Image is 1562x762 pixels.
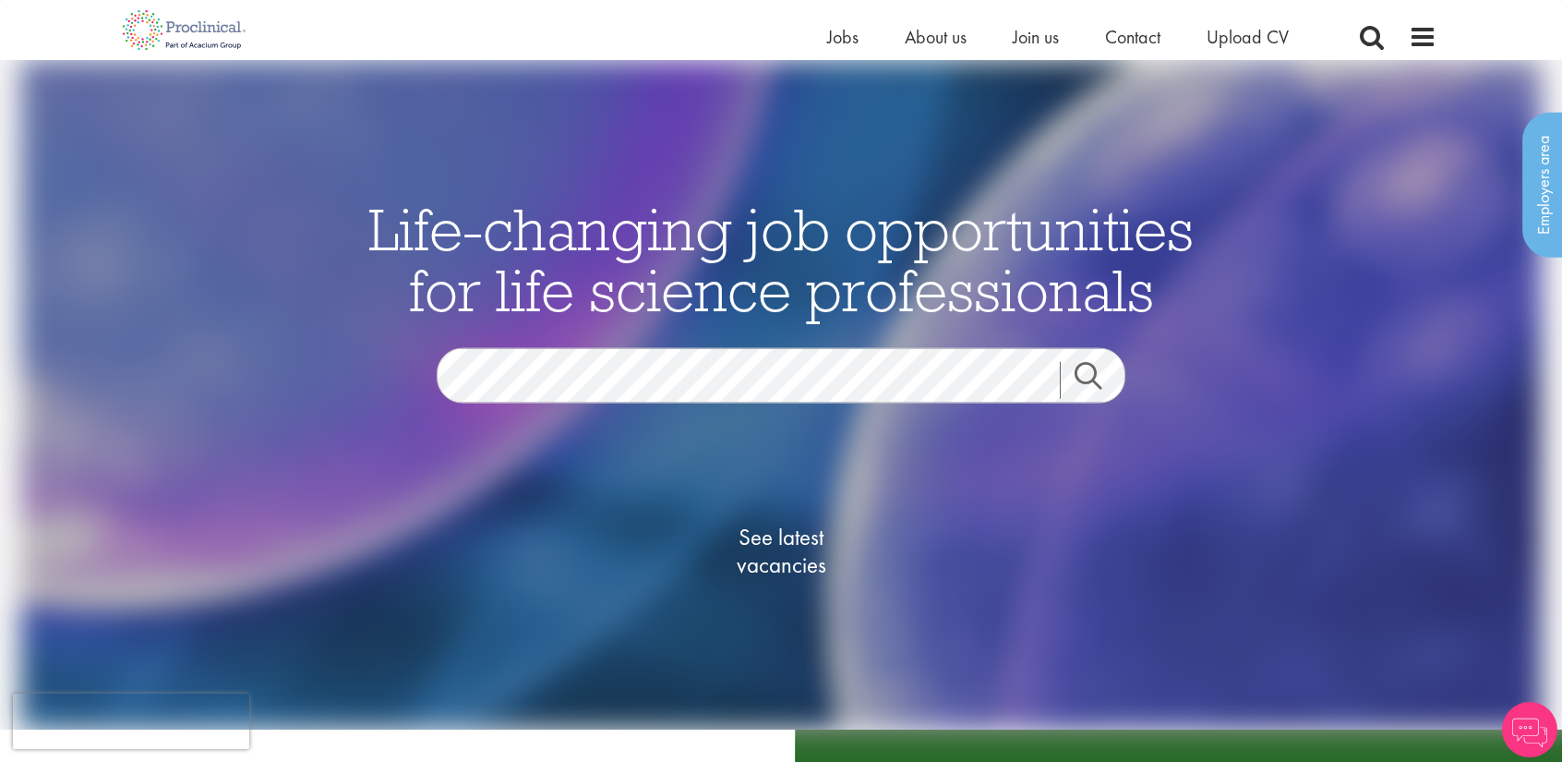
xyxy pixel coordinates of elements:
span: Life-changing job opportunities for life science professionals [368,191,1194,326]
a: Contact [1105,25,1160,49]
a: Job search submit button [1060,361,1139,398]
a: Jobs [827,25,859,49]
a: See latestvacancies [689,449,873,652]
iframe: reCAPTCHA [13,694,249,749]
a: About us [905,25,967,49]
a: Upload CV [1207,25,1289,49]
img: candidate home [20,60,1541,730]
a: Join us [1013,25,1059,49]
span: See latest vacancies [689,523,873,578]
img: Chatbot [1502,702,1557,757]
